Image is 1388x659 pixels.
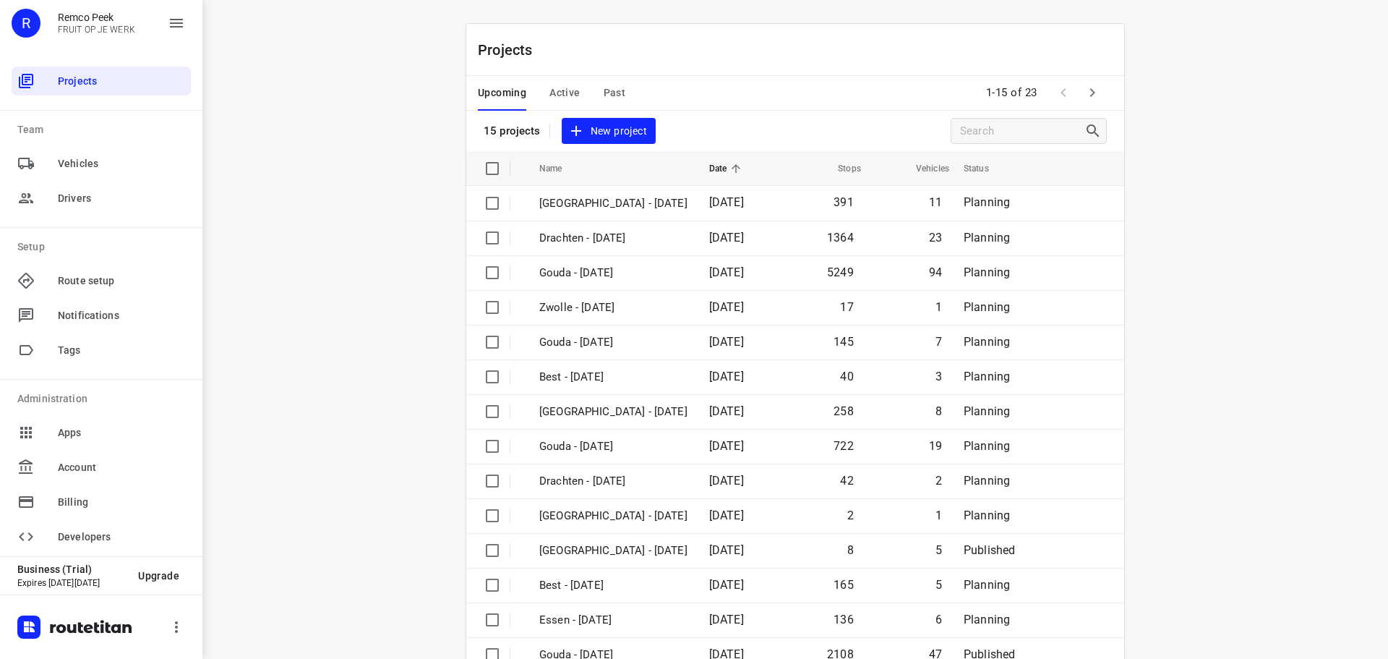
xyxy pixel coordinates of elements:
[929,439,942,453] span: 19
[834,613,854,626] span: 136
[964,509,1010,522] span: Planning
[549,84,580,102] span: Active
[17,239,191,255] p: Setup
[709,370,744,383] span: [DATE]
[964,370,1010,383] span: Planning
[12,67,191,95] div: Projects
[709,439,744,453] span: [DATE]
[478,84,526,102] span: Upcoming
[539,438,687,455] p: Gouda - Thursday
[539,404,687,420] p: Zwolle - Thursday
[964,335,1010,349] span: Planning
[12,522,191,551] div: Developers
[964,474,1010,488] span: Planning
[478,39,544,61] p: Projects
[127,563,191,589] button: Upgrade
[935,370,942,383] span: 3
[935,300,942,314] span: 1
[935,578,942,592] span: 5
[935,404,942,418] span: 8
[964,231,1010,245] span: Planning
[935,509,942,522] span: 1
[12,453,191,482] div: Account
[570,122,647,140] span: New project
[964,439,1010,453] span: Planning
[17,391,191,407] p: Administration
[539,577,687,594] p: Best - Thursday
[929,231,942,245] span: 23
[709,231,744,245] span: [DATE]
[929,265,942,279] span: 94
[12,301,191,330] div: Notifications
[58,156,185,171] span: Vehicles
[935,543,942,557] span: 5
[58,191,185,206] span: Drivers
[964,300,1010,314] span: Planning
[964,265,1010,279] span: Planning
[929,195,942,209] span: 11
[539,195,687,212] p: Antwerpen - Monday
[935,335,942,349] span: 7
[58,273,185,289] span: Route setup
[834,404,854,418] span: 258
[539,508,687,524] p: Antwerpen - Thursday
[827,231,854,245] span: 1364
[58,25,135,35] p: FRUIT OP JE WERK
[58,460,185,475] span: Account
[17,122,191,137] p: Team
[138,570,179,582] span: Upgrade
[897,160,949,177] span: Vehicles
[964,195,1010,209] span: Planning
[709,300,744,314] span: [DATE]
[840,300,853,314] span: 17
[964,578,1010,592] span: Planning
[12,488,191,516] div: Billing
[539,230,687,247] p: Drachten - Monday
[840,474,853,488] span: 42
[539,369,687,386] p: Best - Friday
[12,266,191,295] div: Route setup
[12,184,191,213] div: Drivers
[12,418,191,447] div: Apps
[935,613,942,626] span: 6
[709,578,744,592] span: [DATE]
[12,336,191,365] div: Tags
[709,335,744,349] span: [DATE]
[964,613,1010,626] span: Planning
[834,578,854,592] span: 165
[12,9,40,38] div: R
[960,120,1084,143] input: Search projects
[17,564,127,575] p: Business (Trial)
[58,425,185,441] span: Apps
[539,612,687,629] p: Essen - Wednesday
[58,308,185,323] span: Notifications
[827,265,854,279] span: 5249
[834,335,854,349] span: 145
[604,84,626,102] span: Past
[709,160,746,177] span: Date
[1078,78,1107,107] span: Next Page
[819,160,861,177] span: Stops
[539,299,687,316] p: Zwolle - Friday
[709,509,744,522] span: [DATE]
[709,543,744,557] span: [DATE]
[964,160,1008,177] span: Status
[539,160,581,177] span: Name
[964,404,1010,418] span: Planning
[539,543,687,559] p: Gemeente Rotterdam - Thursday
[964,543,1016,557] span: Published
[709,613,744,626] span: [DATE]
[1084,122,1106,140] div: Search
[58,343,185,358] span: Tags
[935,474,942,488] span: 2
[834,439,854,453] span: 722
[1049,78,1078,107] span: Previous Page
[562,118,656,145] button: New project
[539,265,687,281] p: Gouda - Monday
[709,195,744,209] span: [DATE]
[847,543,854,557] span: 8
[709,404,744,418] span: [DATE]
[709,474,744,488] span: [DATE]
[847,509,854,522] span: 2
[980,77,1043,109] span: 1-15 of 23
